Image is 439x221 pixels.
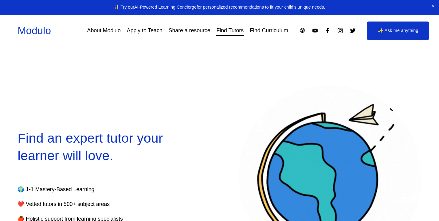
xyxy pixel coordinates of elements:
a: Modulo [18,25,51,36]
p: 🌍 1-1 Mastery-Based Learning [18,185,184,195]
a: Apple Podcasts [299,27,306,34]
a: About Modulo [87,25,121,36]
a: Instagram [337,27,343,34]
p: ❤️ Vetted tutors in 500+ subject areas [18,199,184,209]
a: YouTube [312,27,318,34]
a: Twitter [350,27,356,34]
a: Facebook [324,27,331,34]
a: AI-Powered Learning Concierge [134,5,197,10]
h2: Find an expert tutor your learner will love. [18,129,201,164]
a: ✨ Ask me anything [367,22,429,40]
a: Find Curriculum [250,25,288,36]
a: Apply to Teach [127,25,163,36]
a: Share a resource [169,25,210,36]
a: Find Tutors [216,25,244,36]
